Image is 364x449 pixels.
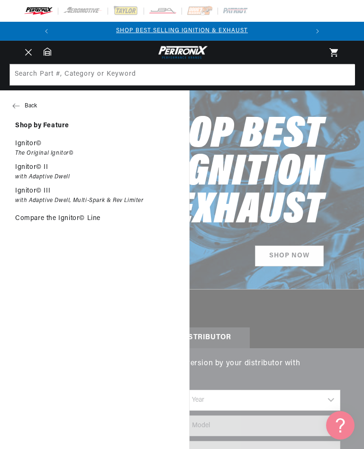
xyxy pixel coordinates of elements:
em: with Adaptive Dwell, Multi-Spark & Rev Limiter [15,197,144,205]
div: 1 of 2 [56,26,308,35]
summary: Menu [18,47,39,58]
button: Translation missing: en.sections.announcements.next_announcement [308,22,327,41]
em: The Original Ignitor© [15,150,74,158]
p: Ignitor© III [15,187,50,195]
button: Search Part #, Category or Keyword [333,64,354,85]
p: Ignitor© II [15,163,48,172]
button: Translation missing: en.sections.announcements.previous_announcement [37,22,56,41]
input: Search Part #, Category or Keyword [10,64,355,85]
img: Pertronix [156,44,208,60]
em: with Adaptive Dwell [15,174,70,181]
a: Garage: 0 item(s) [44,47,51,56]
p: Ignitor© [15,140,42,148]
a: SHOP BEST SELLING IGNITION & EXHAUST [116,28,248,34]
div: Announcement [56,26,308,35]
